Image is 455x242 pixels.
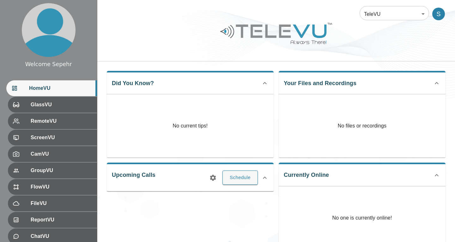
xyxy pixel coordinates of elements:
[31,200,92,207] span: FileVU
[222,171,258,184] button: Schedule
[22,3,76,57] img: profile.png
[432,8,445,20] div: S
[25,60,72,68] div: Welcome Sepehr
[31,167,92,174] span: GroupVU
[8,97,97,113] div: GlassVU
[31,216,92,224] span: ReportVU
[31,117,92,125] span: RemoteVU
[8,130,97,146] div: ScreenVU
[31,101,92,109] span: GlassVU
[279,94,446,158] p: No files or recordings
[219,20,333,47] img: Logo
[31,134,92,141] span: ScreenVU
[6,80,97,96] div: HomeVU
[8,179,97,195] div: FlowVU
[8,163,97,178] div: GroupVU
[360,5,429,23] div: TeleVU
[31,233,92,240] span: ChatVU
[31,150,92,158] span: CamVU
[8,113,97,129] div: RemoteVU
[31,183,92,191] span: FlowVU
[8,195,97,211] div: FileVU
[8,212,97,228] div: ReportVU
[173,122,208,130] p: No current tips!
[8,146,97,162] div: CamVU
[29,84,92,92] span: HomeVU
